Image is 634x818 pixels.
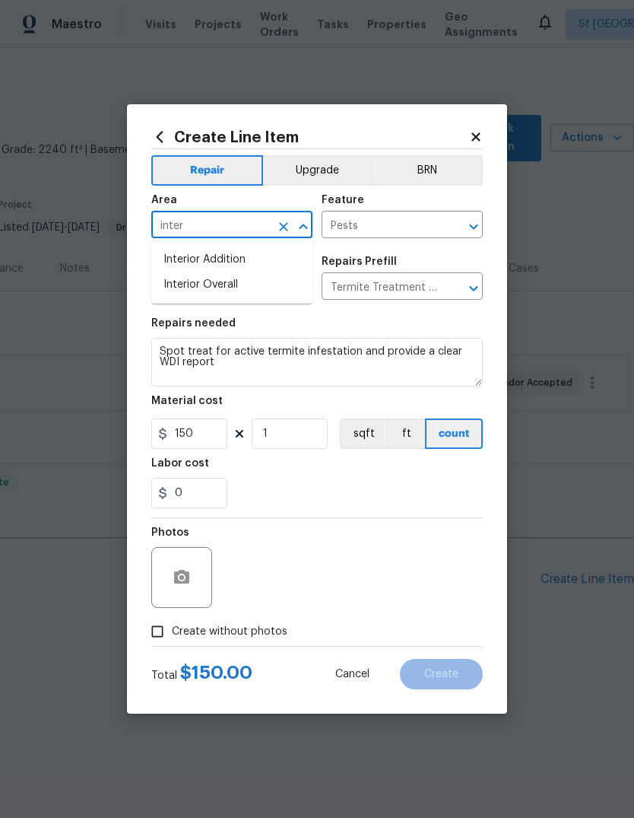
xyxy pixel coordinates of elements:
[425,419,483,449] button: count
[371,155,483,186] button: BRN
[151,396,223,406] h5: Material cost
[311,659,394,689] button: Cancel
[151,338,483,387] textarea: Spot treat for active termite infestation and provide a clear WDI report
[335,669,369,680] span: Cancel
[463,216,484,237] button: Open
[463,278,484,299] button: Open
[273,216,294,237] button: Clear
[151,272,312,298] li: Interior Overall
[151,458,209,469] h5: Labor cost
[400,659,483,689] button: Create
[151,527,189,538] h5: Photos
[172,624,287,640] span: Create without photos
[293,216,314,237] button: Close
[151,155,263,186] button: Repair
[151,665,252,683] div: Total
[151,247,312,272] li: Interior Addition
[151,195,177,205] h5: Area
[151,318,236,329] h5: Repairs needed
[263,155,372,186] button: Upgrade
[151,129,469,145] h2: Create Line Item
[424,669,458,680] span: Create
[180,664,252,682] span: $ 150.00
[322,256,397,267] h5: Repairs Prefill
[340,419,387,449] button: sqft
[387,419,425,449] button: ft
[322,195,364,205] h5: Feature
